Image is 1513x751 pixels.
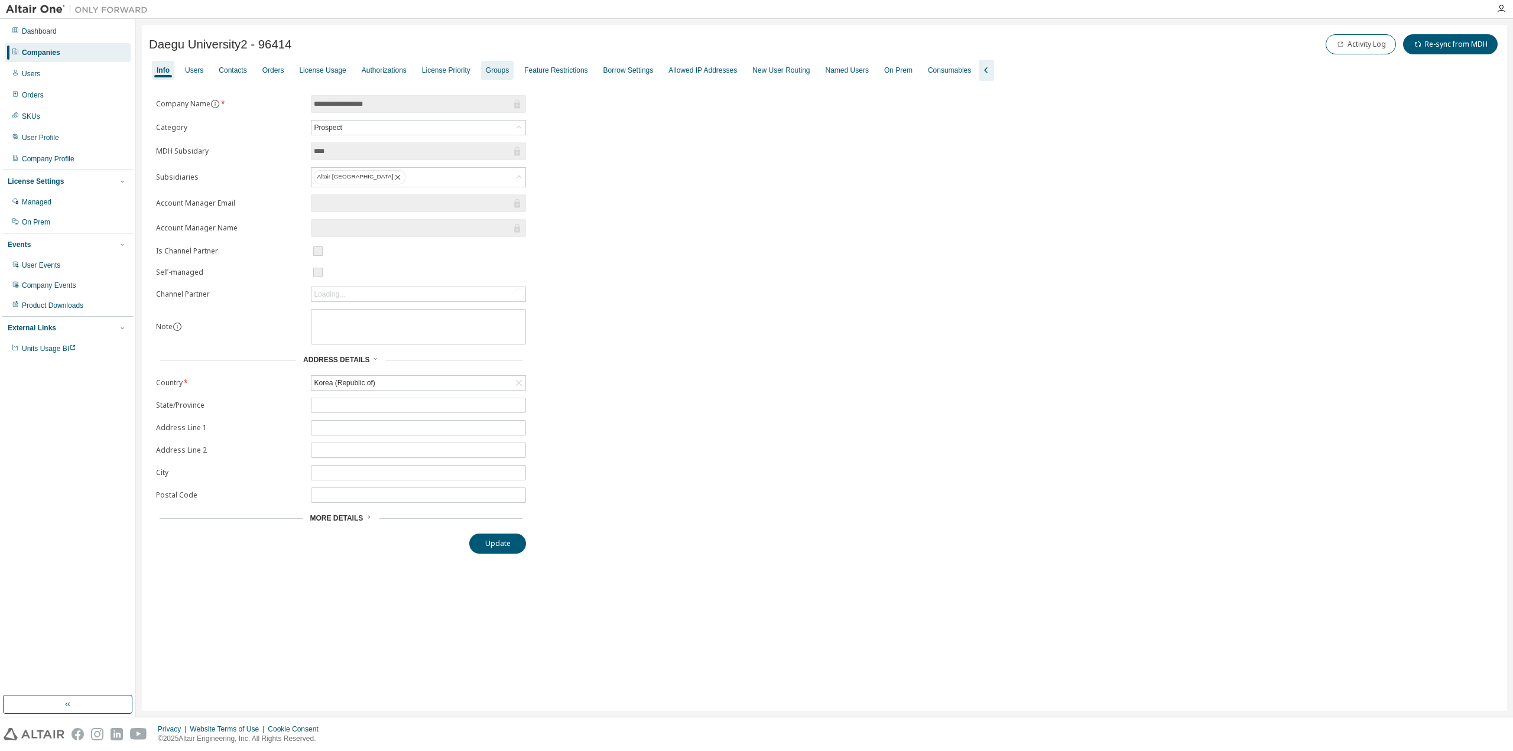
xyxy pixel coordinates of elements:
div: External Links [8,323,56,333]
label: Country [156,378,304,388]
div: New User Routing [752,66,810,75]
div: Prospect [312,121,343,134]
p: © 2025 Altair Engineering, Inc. All Rights Reserved. [158,734,326,744]
div: Groups [486,66,509,75]
div: Cookie Consent [268,724,325,734]
div: Altair [GEOGRAPHIC_DATA] [311,168,525,187]
div: Website Terms of Use [190,724,268,734]
label: Address Line 1 [156,423,304,433]
label: Self-managed [156,268,304,277]
label: Category [156,123,304,132]
button: information [173,322,182,331]
div: Users [185,66,203,75]
div: Authorizations [362,66,407,75]
label: Note [156,321,173,331]
div: On Prem [22,217,50,227]
div: Companies [22,48,60,57]
button: Re-sync from MDH [1403,34,1498,54]
span: Units Usage BI [22,344,76,353]
label: Channel Partner [156,290,304,299]
img: altair_logo.svg [4,728,64,740]
div: License Priority [422,66,470,75]
div: Korea (Republic of) [312,376,376,389]
div: On Prem [884,66,913,75]
label: City [156,468,304,477]
div: Company Events [22,281,76,290]
span: Address Details [303,356,369,364]
div: Events [8,240,31,249]
div: Consumables [928,66,971,75]
label: State/Province [156,401,304,410]
div: User Profile [22,133,59,142]
label: Postal Code [156,490,304,500]
label: Account Manager Email [156,199,304,208]
div: Privacy [158,724,190,734]
div: Info [157,66,170,75]
span: More Details [310,514,363,522]
img: Altair One [6,4,154,15]
div: Orders [262,66,284,75]
div: Prospect [311,121,525,135]
img: facebook.svg [72,728,84,740]
div: Company Profile [22,154,74,164]
div: License Usage [299,66,346,75]
div: Orders [22,90,44,100]
img: youtube.svg [130,728,147,740]
div: SKUs [22,112,40,121]
div: Named Users [826,66,869,75]
div: Product Downloads [22,301,83,310]
label: Company Name [156,99,304,109]
div: Altair [GEOGRAPHIC_DATA] [314,170,405,184]
div: Loading... [311,287,525,301]
label: Address Line 2 [156,446,304,455]
div: Contacts [219,66,246,75]
div: Managed [22,197,51,207]
span: Daegu University2 - 96414 [149,38,291,51]
div: Loading... [314,290,345,299]
button: information [210,99,220,109]
div: Borrow Settings [603,66,654,75]
label: MDH Subsidary [156,147,304,156]
label: Is Channel Partner [156,246,304,256]
div: Allowed IP Addresses [668,66,737,75]
img: linkedin.svg [111,728,123,740]
button: Update [469,534,526,554]
div: Korea (Republic of) [311,376,525,390]
div: Feature Restrictions [524,66,587,75]
div: User Events [22,261,60,270]
div: License Settings [8,177,64,186]
div: Users [22,69,40,79]
button: Activity Log [1326,34,1396,54]
label: Subsidiaries [156,173,304,182]
label: Account Manager Name [156,223,304,233]
img: instagram.svg [91,728,103,740]
div: Dashboard [22,27,57,36]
